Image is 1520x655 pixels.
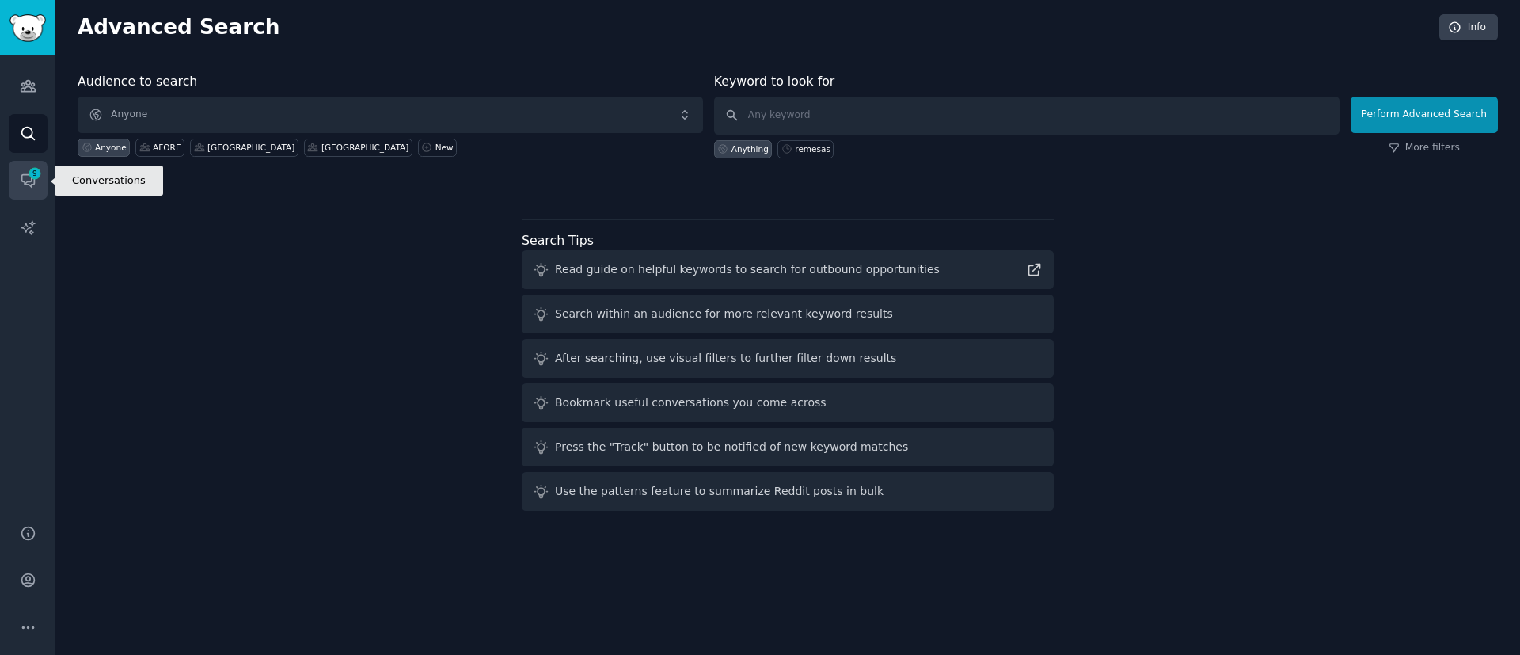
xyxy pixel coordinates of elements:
[207,142,294,153] div: [GEOGRAPHIC_DATA]
[78,74,197,89] label: Audience to search
[555,483,883,500] div: Use the patterns feature to summarize Reddit posts in bulk
[555,439,908,455] div: Press the "Track" button to be notified of new keyword matches
[731,143,769,154] div: Anything
[78,97,703,133] button: Anyone
[321,142,408,153] div: [GEOGRAPHIC_DATA]
[1351,97,1498,133] button: Perform Advanced Search
[555,350,896,367] div: After searching, use visual filters to further filter down results
[28,168,42,179] span: 9
[153,142,180,153] div: AFORE
[1439,14,1498,41] a: Info
[435,142,454,153] div: New
[555,261,940,278] div: Read guide on helpful keywords to search for outbound opportunities
[1389,141,1460,155] a: More filters
[9,161,47,200] a: 9
[418,139,457,157] a: New
[555,394,826,411] div: Bookmark useful conversations you come across
[714,97,1339,135] input: Any keyword
[714,74,835,89] label: Keyword to look for
[78,15,1431,40] h2: Advanced Search
[555,306,893,322] div: Search within an audience for more relevant keyword results
[522,233,594,248] label: Search Tips
[795,143,830,154] div: remesas
[9,14,46,42] img: GummySearch logo
[95,142,127,153] div: Anyone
